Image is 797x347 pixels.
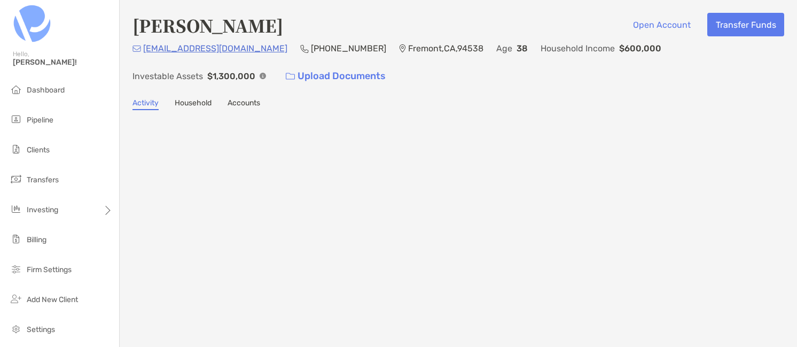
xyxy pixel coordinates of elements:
img: billing icon [10,233,22,245]
img: Phone Icon [300,44,309,53]
a: Upload Documents [279,65,393,88]
span: Dashboard [27,86,65,95]
img: Info Icon [260,73,266,79]
span: Billing [27,235,46,244]
img: Email Icon [132,45,141,52]
a: Accounts [228,98,260,110]
p: $600,000 [619,42,661,55]
p: [PHONE_NUMBER] [311,42,386,55]
img: investing icon [10,203,22,215]
h4: [PERSON_NAME] [132,13,283,37]
img: clients icon [10,143,22,156]
img: settings icon [10,322,22,335]
img: dashboard icon [10,83,22,96]
p: Age [496,42,512,55]
span: Add New Client [27,295,78,304]
a: Household [175,98,212,110]
button: Open Account [624,13,699,36]
span: Clients [27,145,50,155]
img: transfers icon [10,173,22,186]
span: [PERSON_NAME]! [13,58,113,67]
button: Transfer Funds [707,13,784,36]
p: $1,300,000 [207,70,255,83]
img: Location Icon [399,44,406,53]
img: add_new_client icon [10,292,22,305]
span: Investing [27,205,58,214]
p: 38 [517,42,528,55]
img: button icon [286,73,295,80]
img: Zoe Logo [13,4,51,43]
p: Fremont , CA , 94538 [408,42,483,55]
span: Firm Settings [27,265,72,274]
img: pipeline icon [10,113,22,126]
a: Activity [132,98,159,110]
span: Pipeline [27,115,53,125]
span: Transfers [27,175,59,184]
p: Investable Assets [132,70,203,83]
p: [EMAIL_ADDRESS][DOMAIN_NAME] [143,42,287,55]
img: firm-settings icon [10,263,22,275]
span: Settings [27,325,55,334]
p: Household Income [541,42,615,55]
